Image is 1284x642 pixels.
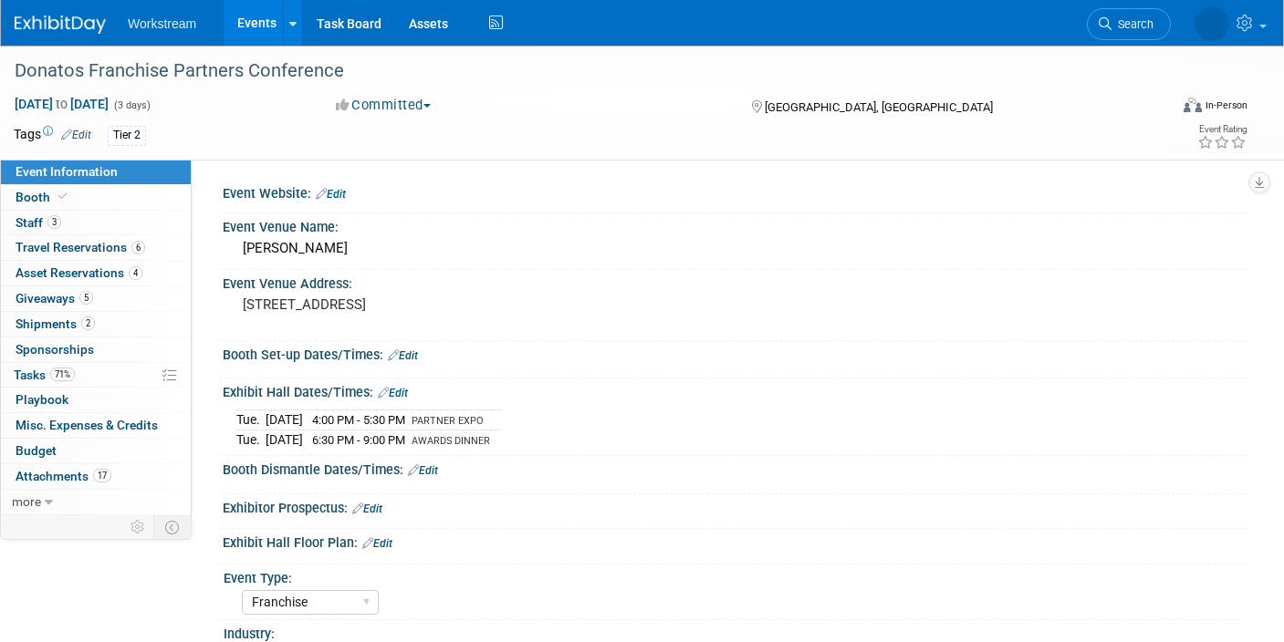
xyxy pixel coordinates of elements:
[388,349,418,362] a: Edit
[236,409,266,430] td: Tue.
[58,192,68,202] i: Booth reservation complete
[223,494,1247,518] div: Exhibitor Prospectus:
[81,316,95,330] span: 2
[236,234,1234,263] div: [PERSON_NAME]
[1205,98,1247,112] div: In-Person
[154,515,192,539] td: Toggle Event Tabs
[1,286,191,311] a: Giveaways5
[1,211,191,235] a: Staff3
[14,96,110,112] span: [DATE] [DATE]
[765,100,993,114] span: [GEOGRAPHIC_DATA], [GEOGRAPHIC_DATA]
[266,409,303,430] td: [DATE]
[223,378,1247,402] div: Exhibit Hall Dates/Times:
[1197,125,1247,134] div: Event Rating
[16,443,57,458] span: Budget
[312,413,405,427] span: 4:00 PM - 5:30 PM
[129,266,142,280] span: 4
[14,368,75,382] span: Tasks
[223,180,1247,203] div: Event Website:
[16,291,93,305] span: Giveaways
[412,435,490,447] span: AWARDS DINNER
[1,413,191,438] a: Misc. Expenses & Credits
[223,456,1247,480] div: Booth Dismantle Dates/Times:
[108,126,146,145] div: Tier 2
[223,341,1247,365] div: Booth Set-up Dates/Times:
[16,164,118,179] span: Event Information
[112,99,151,111] span: (3 days)
[128,16,196,31] span: Workstream
[1112,17,1154,31] span: Search
[224,564,1239,587] div: Event Type:
[1,363,191,388] a: Tasks71%
[316,188,346,201] a: Edit
[12,494,41,509] span: more
[1,337,191,362] a: Sponsorships
[223,270,1247,293] div: Event Venue Address:
[412,415,484,427] span: PARTNER EXPO
[1,185,191,210] a: Booth
[352,502,382,515] a: Edit
[1,490,191,514] a: more
[362,537,392,550] a: Edit
[1,261,191,285] a: Asset Reservations4
[1087,8,1171,40] a: Search
[16,240,145,254] span: Travel Reservations
[16,392,68,407] span: Playbook
[16,418,158,432] span: Misc. Expenses & Credits
[329,96,438,115] button: Committed
[16,265,142,280] span: Asset Reservations
[131,241,145,254] span: 6
[47,215,61,229] span: 3
[16,342,94,357] span: Sponsorships
[223,213,1247,236] div: Event Venue Name:
[1184,98,1202,112] img: Format-Inperson.png
[312,433,405,447] span: 6:30 PM - 9:00 PM
[408,464,438,477] a: Edit
[93,469,111,482] span: 17
[16,469,111,483] span: Attachments
[15,16,106,34] img: ExhibitDay
[16,215,61,230] span: Staff
[53,97,70,111] span: to
[1065,95,1247,122] div: Event Format
[1,312,191,337] a: Shipments2
[236,430,266,449] td: Tue.
[243,296,630,313] pre: [STREET_ADDRESS]
[1,439,191,463] a: Budget
[61,129,91,141] a: Edit
[223,529,1247,553] div: Exhibit Hall Floor Plan:
[79,291,93,305] span: 5
[14,125,91,146] td: Tags
[16,316,95,331] span: Shipments
[1,388,191,412] a: Playbook
[266,430,303,449] td: [DATE]
[1195,6,1229,41] img: Tatia Meghdadi
[50,368,75,381] span: 71%
[378,387,408,399] a: Edit
[122,515,154,539] td: Personalize Event Tab Strip
[1,464,191,489] a: Attachments17
[16,190,71,204] span: Booth
[8,55,1143,88] div: Donatos Franchise Partners Conference
[1,235,191,260] a: Travel Reservations6
[1,160,191,184] a: Event Information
